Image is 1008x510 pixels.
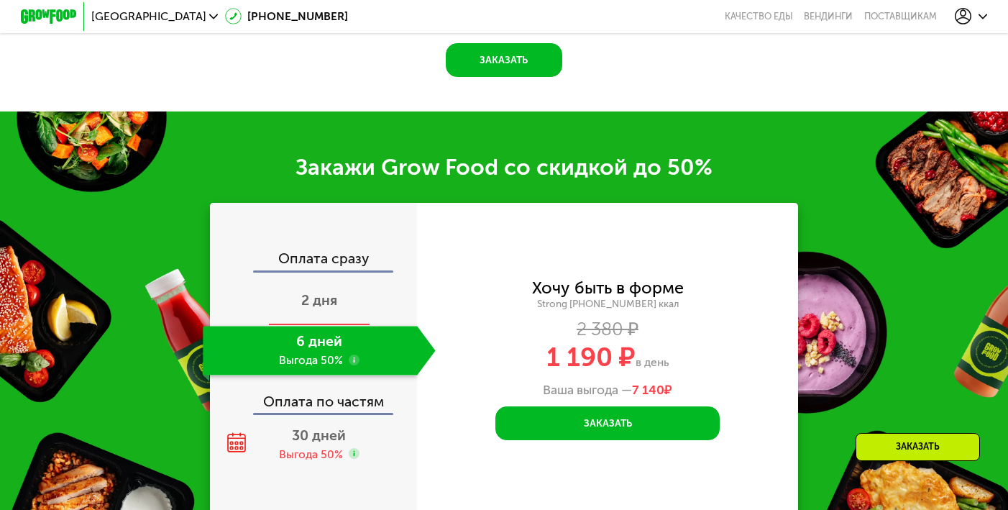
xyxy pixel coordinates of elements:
div: Заказать [856,433,980,461]
div: Оплата по частям [211,381,417,413]
button: Заказать [495,406,720,440]
div: Хочу быть в форме [532,281,684,296]
button: Заказать [446,43,562,77]
div: Оплата сразу [211,252,417,270]
span: 2 дня [301,292,337,309]
span: 30 дней [292,427,346,444]
span: 7 140 [632,383,664,398]
div: Strong [PHONE_NUMBER] ккал [417,298,798,311]
span: в день [636,355,669,369]
div: Ваша выгода — [417,383,798,398]
a: [PHONE_NUMBER] [225,8,348,24]
div: 2 380 ₽ [417,322,798,337]
a: Вендинги [804,11,853,22]
span: ₽ [632,383,672,398]
a: Качество еды [725,11,793,22]
div: поставщикам [864,11,937,22]
span: [GEOGRAPHIC_DATA] [91,11,206,22]
div: Выгода 50% [279,447,343,462]
span: 1 190 ₽ [546,341,636,373]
